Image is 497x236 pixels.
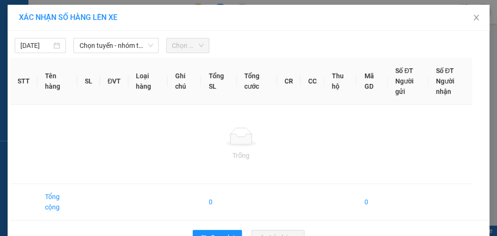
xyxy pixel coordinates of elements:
[77,58,100,105] th: SL
[79,38,153,53] span: Chọn tuyến - nhóm tuyến
[436,67,454,74] span: Số ĐT
[324,58,357,105] th: Thu hộ
[37,58,77,105] th: Tên hàng
[463,5,489,31] button: Close
[5,5,38,38] img: logo.jpg
[168,58,201,105] th: Ghi chú
[5,64,11,70] span: environment
[65,51,126,62] li: VP Quận 8
[18,150,464,161] div: Trống
[301,58,324,105] th: CC
[5,5,137,40] li: Vĩnh Thành (Sóc Trăng)
[172,38,204,53] span: Chọn chuyến
[356,58,387,105] th: Mã GD
[237,58,277,105] th: Tổng cước
[395,67,413,74] span: Số ĐT
[201,58,237,105] th: Tổng SL
[20,40,52,51] input: 12/10/2025
[277,58,301,105] th: CR
[19,13,117,22] span: XÁC NHẬN SỐ HÀNG LÊN XE
[436,77,454,95] span: Người nhận
[148,43,153,48] span: down
[10,58,37,105] th: STT
[356,184,387,220] td: 0
[100,58,128,105] th: ĐVT
[65,64,72,70] span: environment
[201,184,237,220] td: 0
[37,184,77,220] td: Tổng cộng
[128,58,168,105] th: Loại hàng
[395,77,414,95] span: Người gửi
[5,51,65,62] li: VP Sóc Trăng
[472,14,480,21] span: close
